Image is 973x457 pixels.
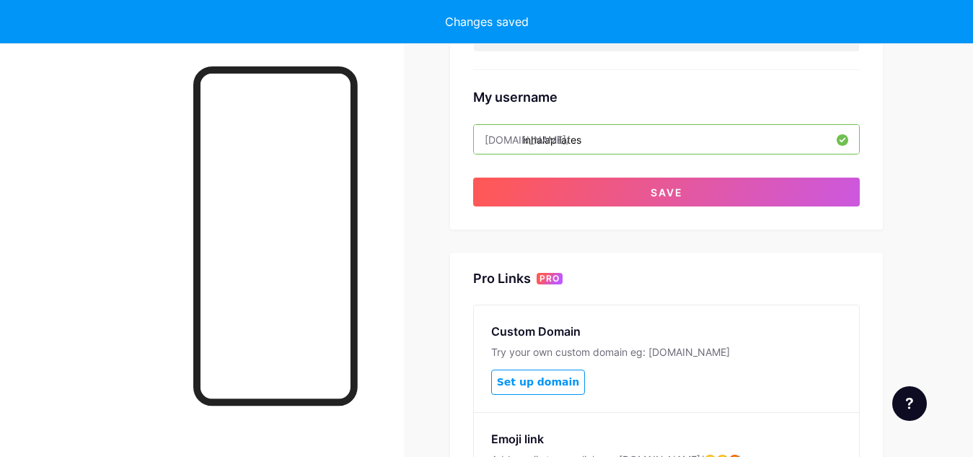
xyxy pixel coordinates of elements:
span: PRO [540,273,560,284]
div: [DOMAIN_NAME]/ [485,132,570,147]
div: Changes saved [445,13,529,30]
button: Set up domain [491,370,585,395]
span: Save [651,186,683,199]
div: My username [473,87,860,107]
input: username [474,125,859,154]
div: Custom Domain [491,323,842,340]
span: Set up domain [497,376,579,388]
div: Pro Links [473,270,531,287]
div: Emoji link [491,430,842,448]
button: Save [473,178,860,206]
div: Try your own custom domain eg: [DOMAIN_NAME] [491,346,842,358]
